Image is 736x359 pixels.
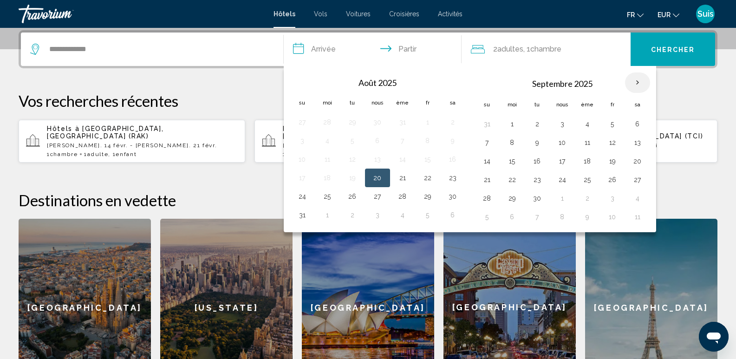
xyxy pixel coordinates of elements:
[420,153,435,166] button: Jour 15
[452,302,567,312] font: [GEOGRAPHIC_DATA]
[320,153,335,166] button: Jour 11
[627,8,644,21] button: Changer de langue
[395,171,410,184] button: Jour 21
[530,155,545,168] button: Jour 16
[295,190,310,203] button: Jour 24
[631,33,715,66] button: Chercher
[19,119,245,163] button: Hôtels à [GEOGRAPHIC_DATA], [GEOGRAPHIC_DATA] (RAK)[PERSON_NAME]. 14 févr. - [PERSON_NAME]. 21 fé...
[395,190,410,203] button: Jour 28
[345,209,360,222] button: Jour 2
[630,192,645,205] button: Jour 4
[283,142,452,149] font: [PERSON_NAME]. 20 juin - [PERSON_NAME]. 27 juin
[445,153,460,166] button: Jour 16
[625,72,650,93] button: Mois prochain
[420,171,435,184] button: Jour 22
[346,10,371,18] a: Voitures
[462,33,631,66] button: Voyageurs : 2 adultes, 0 enfants
[480,192,495,205] button: Jour 28
[530,192,545,205] button: Jour 30
[345,153,360,166] button: Jour 12
[580,173,595,186] button: Jour 25
[274,10,295,18] font: Hôtels
[420,209,435,222] button: Jour 5
[283,125,424,140] font: Monténégro [PERSON_NAME], [GEOGRAPHIC_DATA]
[389,10,419,18] a: Croisières
[530,117,545,131] button: Jour 2
[580,117,595,131] button: Jour 4
[87,151,108,157] font: adulte
[505,136,520,149] button: Jour 8
[370,171,385,184] button: Jour 20
[580,155,595,168] button: Jour 18
[658,8,679,21] button: Changer de devise
[420,116,435,129] button: Jour 1
[47,125,79,132] font: Hôtels à
[283,125,308,132] font: Hôtels
[480,117,495,131] button: Jour 31
[295,134,310,147] button: Jour 3
[480,210,495,223] button: Jour 5
[295,209,310,222] button: Jour 31
[555,210,570,223] button: Jour 8
[370,153,385,166] button: Jour 13
[693,4,717,24] button: Menu utilisateur
[320,209,335,222] button: Jour 1
[530,136,545,149] button: Jour 9
[108,151,116,157] font: , 1
[320,171,335,184] button: Jour 18
[116,151,137,157] font: Enfant
[445,171,460,184] button: Jour 23
[497,45,523,53] font: adultes
[395,134,410,147] button: Jour 7
[345,134,360,147] button: Jour 5
[295,171,310,184] button: Jour 17
[630,136,645,149] button: Jour 13
[580,136,595,149] button: Jour 11
[697,9,714,19] font: Suis
[605,155,620,168] button: Jour 19
[19,5,264,23] a: Travorium
[295,116,310,129] button: Jour 27
[320,134,335,147] button: Jour 4
[555,173,570,186] button: Jour 24
[314,10,327,18] font: Vols
[530,45,561,53] font: Chambre
[493,45,497,53] font: 2
[480,155,495,168] button: Jour 14
[627,11,635,19] font: fr
[84,151,87,157] font: 1
[532,78,593,89] font: Septembre 2025
[530,210,545,223] button: Jour 7
[358,78,397,88] font: Août 2025
[395,209,410,222] button: Jour 4
[27,303,142,313] font: [GEOGRAPHIC_DATA]
[195,303,259,313] font: [US_STATE]
[605,192,620,205] button: Jour 3
[445,190,460,203] button: Jour 30
[480,136,495,149] button: Jour 7
[19,91,178,110] font: Vos recherches récentes
[523,45,530,53] font: , 1
[295,153,310,166] button: Jour 10
[605,210,620,223] button: Jour 10
[505,173,520,186] button: Jour 22
[47,142,217,149] font: [PERSON_NAME]. 14 févr. - [PERSON_NAME]. 21 févr.
[370,116,385,129] button: Jour 30
[345,171,360,184] button: Jour 19
[445,116,460,129] button: Jour 2
[283,151,286,157] font: 1
[658,11,671,19] font: EUR
[311,303,425,313] font: [GEOGRAPHIC_DATA]
[630,155,645,168] button: Jour 20
[370,209,385,222] button: Jour 3
[505,117,520,131] button: Jour 1
[605,136,620,149] button: Jour 12
[50,151,78,157] font: Chambre
[47,151,50,157] font: 1
[438,10,462,18] a: Activités
[420,134,435,147] button: Jour 8
[605,117,620,131] button: Jour 5
[370,134,385,147] button: Jour 6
